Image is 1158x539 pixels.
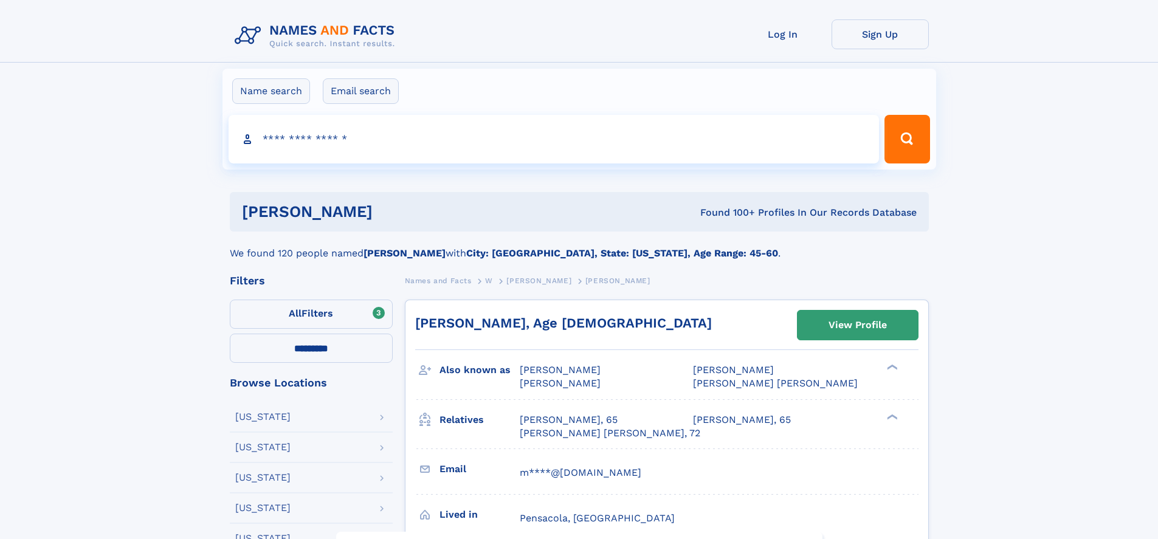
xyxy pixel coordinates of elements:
div: We found 120 people named with . [230,232,929,261]
div: [US_STATE] [235,412,291,422]
a: [PERSON_NAME], 65 [693,413,791,427]
div: [US_STATE] [235,503,291,513]
a: [PERSON_NAME], Age [DEMOGRAPHIC_DATA] [415,315,712,331]
div: [US_STATE] [235,473,291,482]
span: [PERSON_NAME] [585,276,650,285]
button: Search Button [884,115,929,163]
span: [PERSON_NAME] [506,276,571,285]
a: W [485,273,493,288]
div: Filters [230,275,393,286]
div: Found 100+ Profiles In Our Records Database [536,206,917,219]
h3: Relatives [439,410,520,430]
div: ❯ [884,363,898,371]
div: View Profile [829,311,887,339]
a: Log In [734,19,832,49]
h3: Lived in [439,504,520,525]
h3: Also known as [439,360,520,380]
label: Name search [232,78,310,104]
div: [US_STATE] [235,442,291,452]
a: View Profile [798,311,918,340]
span: [PERSON_NAME] [520,377,601,389]
input: search input [229,115,880,163]
a: [PERSON_NAME], 65 [520,413,618,427]
label: Filters [230,300,393,329]
span: [PERSON_NAME] [693,364,774,376]
a: [PERSON_NAME] [PERSON_NAME], 72 [520,427,700,440]
img: Logo Names and Facts [230,19,405,52]
span: All [289,307,302,319]
a: Names and Facts [405,273,472,288]
b: [PERSON_NAME] [364,247,446,259]
h1: [PERSON_NAME] [242,204,537,219]
span: [PERSON_NAME] [PERSON_NAME] [693,377,858,389]
div: ❯ [884,413,898,421]
span: W [485,276,493,285]
a: Sign Up [832,19,929,49]
a: [PERSON_NAME] [506,273,571,288]
span: [PERSON_NAME] [520,364,601,376]
label: Email search [323,78,399,104]
span: Pensacola, [GEOGRAPHIC_DATA] [520,512,675,524]
div: Browse Locations [230,377,393,388]
h3: Email [439,459,520,479]
b: City: [GEOGRAPHIC_DATA], State: [US_STATE], Age Range: 45-60 [466,247,778,259]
